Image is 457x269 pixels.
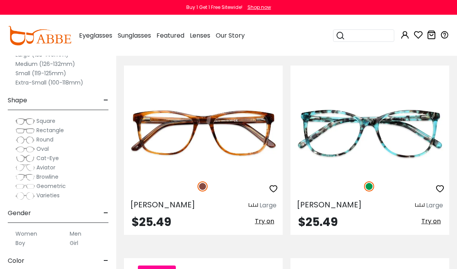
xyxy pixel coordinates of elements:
img: Rectangle.png [15,127,35,134]
span: Geometric [36,182,66,190]
span: Oval [36,145,49,153]
img: Brown Esther - Acetate ,Universal Bridge Fit [124,93,283,173]
span: Varieties [36,191,60,199]
span: $25.49 [132,214,171,230]
button: Try on [253,216,277,226]
img: size ruler [249,203,258,209]
label: Girl [70,238,78,248]
img: Aviator.png [15,164,35,172]
span: Aviator [36,164,55,171]
span: Shape [8,91,27,110]
div: Buy 1 Get 1 Free Sitewide! [186,4,242,11]
label: Extra-Small (100-118mm) [15,78,83,87]
img: Oval.png [15,145,35,153]
a: Shop now [244,4,271,10]
img: Varieties.png [15,192,35,200]
span: Try on [421,217,441,226]
img: abbeglasses.com [8,26,71,45]
span: Rectangle [36,126,64,134]
span: Featured [156,31,184,40]
span: Our Story [216,31,245,40]
span: Try on [255,217,274,226]
button: Try on [419,216,443,226]
img: Brown [198,181,208,191]
span: Lenses [190,31,210,40]
span: [PERSON_NAME] [297,199,362,210]
span: - [103,204,108,222]
img: Square.png [15,117,35,125]
span: Square [36,117,55,125]
img: Green [364,181,374,191]
label: Medium (126-132mm) [15,59,75,69]
img: Green Viola - Acetate ,Universal Bridge Fit [290,93,449,173]
span: Gender [8,204,31,222]
div: Shop now [247,4,271,11]
span: Cat-Eye [36,154,59,162]
img: Round.png [15,136,35,144]
img: size ruler [415,203,424,209]
span: - [103,91,108,110]
span: Browline [36,173,58,181]
div: Large [259,201,277,210]
span: Round [36,136,53,143]
img: Browline.png [15,173,35,181]
label: Women [15,229,37,238]
div: Large [426,201,443,210]
span: $25.49 [298,214,338,230]
span: Eyeglasses [79,31,112,40]
span: [PERSON_NAME] [130,199,195,210]
img: Geometric.png [15,183,35,190]
span: Sunglasses [118,31,151,40]
label: Men [70,229,81,238]
img: Cat-Eye.png [15,155,35,162]
label: Boy [15,238,25,248]
label: Small (119-125mm) [15,69,66,78]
